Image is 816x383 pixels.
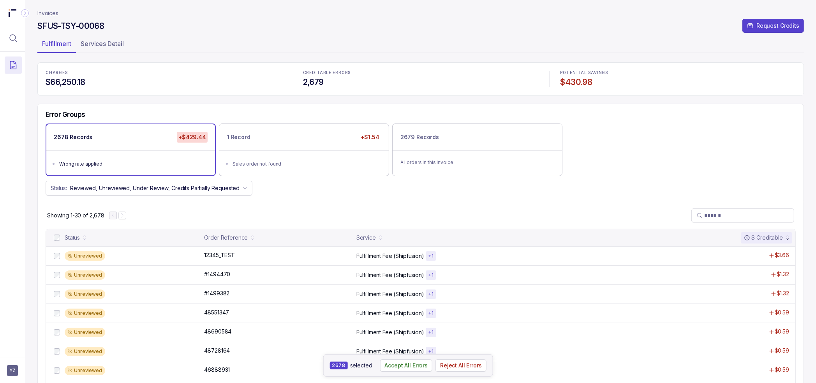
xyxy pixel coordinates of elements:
p: #1494470 [204,270,230,278]
input: checkbox-checkbox [54,348,60,355]
p: 48690584 [204,328,231,335]
p: Fulfillment Fee (Shipfusion) [356,252,424,260]
button: Menu Icon Button DocumentTextIcon [5,56,22,74]
p: 48551347 [204,309,229,316]
input: checkbox-checkbox [54,329,60,335]
p: $3.66 [775,251,789,259]
p: Request Credits [756,22,799,30]
p: All orders in this invoice [400,159,554,166]
p: + 1 [428,291,434,297]
p: 2679 Records [400,133,439,141]
p: 2678 [332,362,345,369]
ul: Tab Group [37,37,804,53]
div: Wrong rate applied [59,160,207,168]
p: + 1 [428,272,434,278]
p: Fulfillment [42,39,71,48]
div: Collapse Icon [20,9,30,18]
div: Status [65,234,80,242]
input: checkbox-checkbox [54,253,60,259]
div: Sales order not found [233,160,380,168]
div: Unreviewed [65,270,105,280]
p: + 1 [428,253,434,259]
div: Unreviewed [65,251,105,261]
h4: 2,679 [303,77,538,88]
input: checkbox-checkbox [54,272,60,278]
p: Fulfillment Fee (Shipfusion) [356,348,424,355]
div: Service [356,234,376,242]
p: 12345_TEST [204,251,235,259]
p: $0.59 [775,366,789,374]
button: Status:Reviewed, Unreviewed, Under Review, Credits Partially Requested [46,181,252,196]
button: User initials [7,365,18,376]
p: + 1 [428,310,434,316]
div: $ Creditable [744,234,783,242]
input: checkbox-checkbox [54,235,60,241]
h4: SFUS-TSY-00068 [37,21,104,32]
p: #1499382 [204,289,229,297]
div: Unreviewed [65,328,105,337]
p: Services Detail [81,39,124,48]
p: Reject All Errors [440,362,482,369]
p: $0.59 [775,309,789,316]
p: + 1 [428,348,434,355]
span: Number selected [330,362,347,369]
div: Unreviewed [65,289,105,299]
p: CHARGES [46,71,281,75]
div: Unreviewed [65,309,105,318]
p: 46888931 [204,366,230,374]
p: Fulfillment Fee (Shipfusion) [356,309,424,317]
h4: $66,250.18 [46,77,281,88]
p: + 1 [428,329,434,335]
p: $1.32 [777,270,789,278]
p: Accept All Errors [385,362,428,369]
div: Remaining page entries [47,212,104,219]
p: 2678 Records [54,133,92,141]
button: Next Page [118,212,126,219]
p: 48728164 [204,347,230,355]
p: $0.59 [775,328,789,335]
p: Fulfillment Fee (Shipfusion) [356,290,424,298]
p: POTENTIAL SAVINGS [560,71,796,75]
input: checkbox-checkbox [54,310,60,316]
p: 1 Record [227,133,250,141]
p: +$1.54 [360,132,381,143]
p: $1.32 [777,289,789,297]
button: Accept All Errors [380,359,433,372]
p: CREDITABLE ERRORS [303,71,538,75]
button: Menu Icon Button MagnifyingGlassIcon [5,30,22,47]
h5: Error Groups [46,110,85,119]
div: Unreviewed [65,347,105,356]
li: Tab Fulfillment [37,37,76,53]
div: Unreviewed [65,366,105,375]
p: +$429.44 [177,132,208,143]
div: Order Reference [204,234,248,242]
p: Fulfillment Fee (Shipfusion) [356,271,424,279]
button: Reject All Errors [435,359,486,372]
p: Fulfillment Fee (Shipfusion) [356,328,424,336]
li: Tab Services Detail [76,37,129,53]
input: checkbox-checkbox [54,291,60,297]
p: selected [350,362,372,369]
a: Invoices [37,9,58,17]
button: Request Credits [742,19,804,33]
h4: $430.98 [560,77,796,88]
p: Reviewed, Unreviewed, Under Review, Credits Partially Requested [70,184,240,192]
input: checkbox-checkbox [54,367,60,374]
p: Status: [51,184,67,192]
p: $0.59 [775,347,789,355]
p: Showing 1-30 of 2,678 [47,212,104,219]
nav: breadcrumb [37,9,58,17]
